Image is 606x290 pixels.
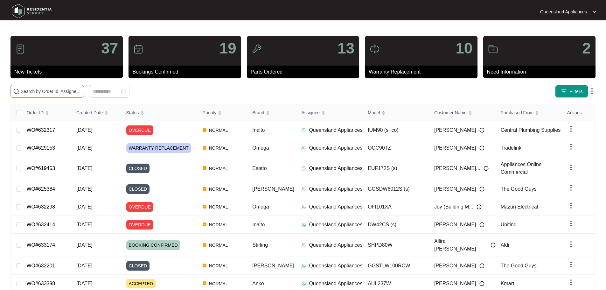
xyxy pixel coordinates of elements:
[434,185,476,193] span: [PERSON_NAME]
[26,127,55,133] a: WO#632317
[301,204,306,209] img: Assigner Icon
[198,104,247,121] th: Priority
[434,126,476,134] span: [PERSON_NAME]
[487,68,596,76] p: Need Information
[252,204,269,209] span: Omega
[126,202,153,212] span: OVERDUE
[301,145,306,151] img: Assigner Icon
[26,263,55,268] a: WO#632201
[301,263,306,268] img: Assigner Icon
[477,204,482,209] img: Info icon
[203,281,206,285] img: Vercel Logo
[13,88,19,95] img: search-icon
[309,144,362,152] p: Queensland Appliances
[203,205,206,209] img: Vercel Logo
[429,104,496,121] th: Customer Name
[363,216,429,234] td: DW42CS (s)
[10,2,54,21] img: residentia service logo
[301,187,306,192] img: Assigner Icon
[479,128,484,133] img: Info icon
[252,242,268,248] span: Stirling
[26,242,55,248] a: WO#633174
[567,184,575,192] img: dropdown arrow
[247,104,296,121] th: Brand
[363,104,429,121] th: Model
[126,261,150,271] span: CLOSED
[434,262,476,270] span: [PERSON_NAME]
[76,263,92,268] span: [DATE]
[76,204,92,209] span: [DATE]
[501,127,561,133] span: Central Plumbing Supplies
[26,109,44,116] span: Order ID
[203,166,206,170] img: Vercel Logo
[206,185,231,193] span: NORMAL
[132,68,241,76] p: Bookings Confirmed
[301,243,306,248] img: Assigner Icon
[203,128,206,132] img: Vercel Logo
[101,41,118,56] p: 37
[567,125,575,133] img: dropdown arrow
[126,125,153,135] span: OVERDUE
[126,143,191,153] span: WARRANTY REPLACEMENT
[567,220,575,227] img: dropdown arrow
[338,41,354,56] p: 13
[76,145,92,151] span: [DATE]
[363,257,429,275] td: GGSTLW100RCW
[501,263,537,268] span: The Good Guys
[479,187,484,192] img: Info icon
[488,44,498,54] img: icon
[434,221,476,229] span: [PERSON_NAME]
[26,145,55,151] a: WO#629153
[21,104,71,121] th: Order ID
[203,146,206,150] img: Vercel Logo
[14,68,123,76] p: New Tickets
[593,10,596,13] img: dropdown arrow
[133,44,143,54] img: icon
[363,139,429,157] td: OCC90TZ
[501,145,521,151] span: Tradelink
[363,234,429,257] td: SHPD80W
[121,104,198,121] th: Status
[203,109,217,116] span: Priority
[567,279,575,286] img: dropdown arrow
[71,104,121,121] th: Created Date
[76,127,92,133] span: [DATE]
[370,44,380,54] img: icon
[309,185,362,193] p: Queensland Appliances
[126,109,139,116] span: Status
[296,104,363,121] th: Assignee
[555,85,588,98] button: filter iconFilters
[363,121,429,139] td: IUM90 (s+co)
[501,222,517,227] span: Uniting
[206,126,231,134] span: NORMAL
[76,242,92,248] span: [DATE]
[301,166,306,171] img: Assigner Icon
[456,41,472,56] p: 10
[252,281,264,286] span: Anko
[21,88,81,95] input: Search by Order Id, Assignee Name, Customer Name, Brand and Model
[309,203,362,211] p: Queensland Appliances
[26,166,55,171] a: WO#619453
[309,280,362,287] p: Queensland Appliances
[309,241,362,249] p: Queensland Appliances
[76,186,92,192] span: [DATE]
[15,44,25,54] img: icon
[206,241,231,249] span: NORMAL
[501,204,538,209] span: Mazun Electrical
[301,222,306,227] img: Assigner Icon
[26,186,55,192] a: WO#625384
[567,164,575,171] img: dropdown arrow
[501,109,533,116] span: Purchased From
[501,162,542,175] span: Appliances Online Commercial
[126,240,180,250] span: BOOKING CONFIRMED
[301,281,306,286] img: Assigner Icon
[309,262,362,270] p: Queensland Appliances
[484,166,489,171] img: Info icon
[582,41,591,56] p: 2
[126,184,150,194] span: CLOSED
[252,109,264,116] span: Brand
[434,165,480,172] span: [PERSON_NAME]...
[309,126,362,134] p: Queensland Appliances
[252,186,294,192] span: [PERSON_NAME]
[206,262,231,270] span: NORMAL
